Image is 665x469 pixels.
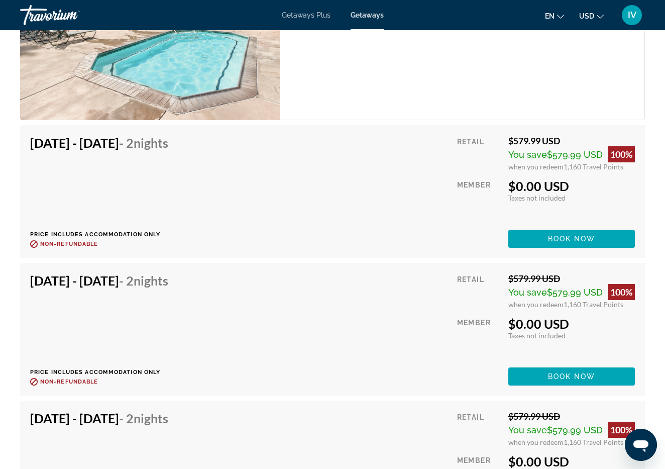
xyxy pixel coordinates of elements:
[547,287,603,298] span: $579.99 USD
[547,425,603,435] span: $579.99 USD
[545,12,555,20] span: en
[134,135,168,150] span: Nights
[564,300,623,309] span: 1,160 Travel Points
[508,367,635,386] button: Book now
[508,331,566,340] span: Taxes not included
[119,273,168,288] span: - 2
[508,149,547,160] span: You save
[457,135,501,171] div: Retail
[508,194,566,202] span: Taxes not included
[457,178,501,222] div: Member
[508,135,635,146] div: $579.99 USD
[508,178,635,194] div: $0.00 USD
[351,11,384,19] a: Getaways
[548,372,596,381] span: Book now
[457,273,501,309] div: Retail
[30,369,176,376] p: Price includes accommodation only
[508,454,635,469] div: $0.00 USD
[579,9,604,23] button: Change currency
[119,411,168,426] span: - 2
[628,10,636,20] span: IV
[457,316,501,360] div: Member
[564,162,623,171] span: 1,160 Travel Points
[30,411,168,426] h4: [DATE] - [DATE]
[545,9,564,23] button: Change language
[508,438,564,446] span: when you redeem
[457,411,501,446] div: Retail
[508,316,635,331] div: $0.00 USD
[508,300,564,309] span: when you redeem
[548,235,596,243] span: Book now
[608,422,635,438] div: 100%
[134,411,168,426] span: Nights
[30,135,168,150] h4: [DATE] - [DATE]
[608,284,635,300] div: 100%
[625,429,657,461] iframe: Кнопка запуска окна обмена сообщениями
[508,425,547,435] span: You save
[40,241,98,247] span: Non-refundable
[30,231,176,238] p: Price includes accommodation only
[30,273,168,288] h4: [DATE] - [DATE]
[508,230,635,248] button: Book now
[508,411,635,422] div: $579.99 USD
[508,162,564,171] span: when you redeem
[508,273,635,284] div: $579.99 USD
[608,146,635,162] div: 100%
[508,287,547,298] span: You save
[20,2,121,28] a: Travorium
[547,149,603,160] span: $579.99 USD
[119,135,168,150] span: - 2
[40,379,98,385] span: Non-refundable
[564,438,623,446] span: 1,160 Travel Points
[579,12,594,20] span: USD
[134,273,168,288] span: Nights
[282,11,330,19] a: Getaways Plus
[619,5,645,26] button: User Menu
